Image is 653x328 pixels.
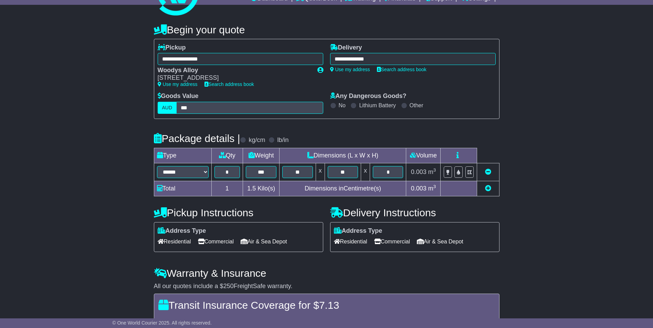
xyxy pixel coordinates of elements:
span: 1.5 [247,185,256,192]
span: 250 [223,283,234,289]
label: No [339,102,346,109]
sup: 3 [433,167,436,173]
h4: Pickup Instructions [154,207,323,218]
span: Commercial [374,236,410,247]
label: Address Type [158,227,206,235]
a: Search address book [204,81,254,87]
td: Total [154,181,211,196]
a: Add new item [485,185,491,192]
h4: Transit Insurance Coverage for $ [158,299,495,311]
label: Any Dangerous Goods? [330,92,407,100]
td: Qty [211,148,243,163]
label: lb/in [277,136,288,144]
a: Search address book [377,67,426,72]
h4: Package details | [154,133,240,144]
label: Other [410,102,423,109]
div: All our quotes include a $ FreightSafe warranty. [154,283,499,290]
td: Kilo(s) [243,181,280,196]
h4: Warranty & Insurance [154,267,499,279]
td: Type [154,148,211,163]
td: Dimensions (L x W x H) [280,148,406,163]
div: Woodys Alloy [158,67,310,74]
span: 0.003 [411,168,426,175]
span: Residential [158,236,191,247]
td: 1 [211,181,243,196]
div: [STREET_ADDRESS] [158,74,310,82]
label: Address Type [334,227,382,235]
td: Dimensions in Centimetre(s) [280,181,406,196]
span: Commercial [198,236,234,247]
label: kg/cm [249,136,265,144]
span: Air & Sea Depot [417,236,463,247]
a: Use my address [330,67,370,72]
label: Delivery [330,44,362,52]
label: Pickup [158,44,186,52]
span: 7.13 [319,299,339,311]
a: Use my address [158,81,198,87]
a: Remove this item [485,168,491,175]
td: x [316,163,325,181]
span: Residential [334,236,367,247]
td: Weight [243,148,280,163]
label: Lithium Battery [359,102,396,109]
h4: Begin your quote [154,24,499,35]
label: AUD [158,102,177,114]
label: Goods Value [158,92,199,100]
td: Volume [406,148,441,163]
h4: Delivery Instructions [330,207,499,218]
span: 0.003 [411,185,426,192]
td: x [361,163,370,181]
span: © One World Courier 2025. All rights reserved. [112,320,212,326]
span: m [428,185,436,192]
span: m [428,168,436,175]
sup: 3 [433,184,436,189]
span: Air & Sea Depot [241,236,287,247]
